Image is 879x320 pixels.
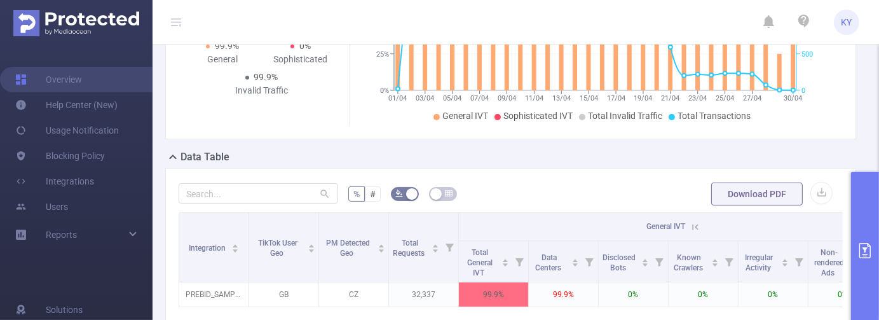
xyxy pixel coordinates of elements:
span: Known Crawlers [674,253,705,272]
button: Download PDF [711,183,803,205]
img: Protected Media [13,10,139,36]
div: General [184,53,262,66]
p: PREBID_SAMPLE [179,282,249,307]
i: icon: caret-down [572,261,579,265]
i: icon: caret-up [782,257,789,261]
p: 0% [739,282,808,307]
span: Disclosed Bots [603,253,636,272]
i: Filter menu [440,212,458,282]
i: Filter menu [720,241,738,282]
tspan: 09/04 [498,94,516,102]
div: Sort [641,257,649,265]
span: Reports [46,230,77,240]
i: Filter menu [650,241,668,282]
p: 0% [808,282,878,307]
tspan: 0% [380,87,389,95]
i: icon: caret-down [432,247,439,251]
span: Irregular Activity [746,253,773,272]
tspan: 05/04 [444,94,462,102]
h2: Data Table [181,150,229,165]
span: 99.9% [254,72,278,82]
div: Sort [571,257,579,265]
tspan: 21/04 [662,94,680,102]
div: Sophisticated [262,53,340,66]
tspan: 01/04 [389,94,407,102]
i: icon: caret-down [712,261,719,265]
span: Sophisticated IVT [503,111,573,121]
span: 0% [299,41,311,51]
i: icon: caret-up [712,257,719,261]
div: Sort [378,242,385,250]
i: icon: caret-down [378,247,385,251]
p: 99.9% [529,282,598,307]
input: Search... [179,183,338,204]
span: 99.9% [215,41,239,51]
i: Filter menu [580,241,598,282]
span: Integration [189,244,228,253]
tspan: 13/04 [552,94,571,102]
span: Non-rendered Ads [814,248,844,277]
p: CZ [319,282,388,307]
div: Sort [781,257,789,265]
p: 0% [599,282,668,307]
div: Sort [308,242,315,250]
span: Data Centers [536,253,564,272]
i: icon: bg-colors [395,190,403,197]
i: icon: caret-up [378,242,385,246]
span: General IVT [442,111,488,121]
i: icon: table [445,190,453,197]
p: 32,337 [389,282,458,307]
a: Help Center (New) [15,92,118,118]
span: % [353,189,360,199]
i: Filter menu [510,241,528,282]
div: Sort [711,257,719,265]
tspan: 0 [801,87,805,95]
tspan: 15/04 [580,94,598,102]
span: # [370,189,376,199]
p: 99.9% [459,282,528,307]
tspan: 23/04 [689,94,707,102]
span: Total Requests [393,239,426,258]
a: Integrations [15,169,94,194]
span: TikTok User Geo [258,239,297,258]
i: icon: caret-down [308,247,315,251]
i: icon: caret-up [502,257,509,261]
tspan: 19/04 [634,94,653,102]
p: GB [249,282,318,307]
span: Total Transactions [678,111,751,121]
tspan: 07/04 [470,94,489,102]
i: icon: caret-up [308,242,315,246]
div: Sort [501,257,509,265]
span: Total General IVT [467,248,493,277]
i: icon: caret-down [782,261,789,265]
a: Reports [46,222,77,247]
i: icon: caret-up [642,257,649,261]
div: Invalid Traffic [222,84,301,97]
i: icon: caret-up [232,242,239,246]
i: icon: caret-up [432,242,439,246]
i: icon: caret-down [232,247,239,251]
i: icon: caret-up [572,257,579,261]
div: Sort [432,242,439,250]
tspan: 11/04 [525,94,543,102]
div: Sort [231,242,239,250]
tspan: 03/04 [416,94,435,102]
span: Total Invalid Traffic [588,111,662,121]
tspan: 25/04 [716,94,735,102]
a: Users [15,194,68,219]
tspan: 25% [376,50,389,59]
p: 0% [669,282,738,307]
a: Usage Notification [15,118,119,143]
span: General IVT [646,222,685,231]
a: Overview [15,67,82,92]
tspan: 30/04 [784,94,803,102]
tspan: 27/04 [743,94,761,102]
i: icon: caret-down [642,261,649,265]
span: PM Detected Geo [326,239,370,258]
i: icon: caret-down [502,261,509,265]
tspan: 17/04 [607,94,625,102]
i: Filter menu [790,241,808,282]
tspan: 500 [801,50,813,59]
a: Blocking Policy [15,143,105,169]
span: KY [842,10,852,35]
